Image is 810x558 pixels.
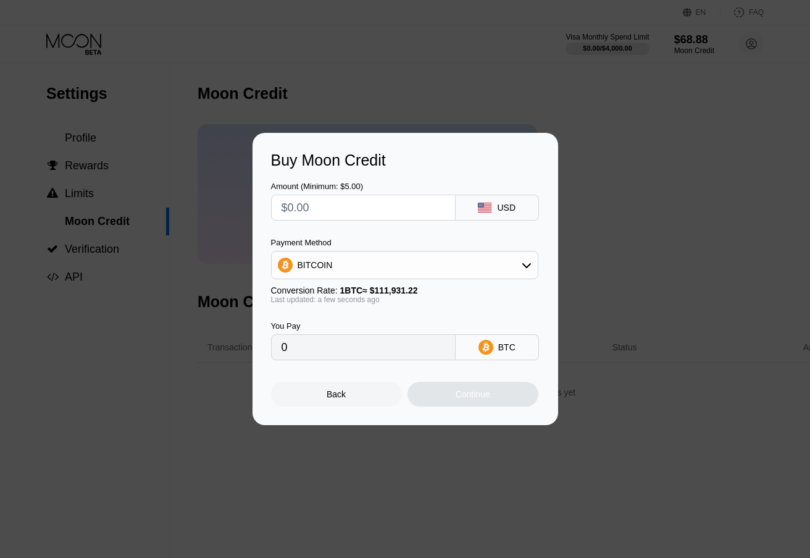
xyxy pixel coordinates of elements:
div: Buy Moon Credit [271,151,540,169]
div: BITCOIN [298,260,333,270]
div: BITCOIN [272,253,538,277]
div: Back [327,389,346,399]
div: USD [497,203,516,213]
input: $0.00 [282,195,445,220]
div: You Pay [271,321,456,331]
div: BTC [498,342,516,352]
div: Conversion Rate: [271,285,538,295]
span: 1 BTC ≈ $111,931.22 [340,285,418,295]
div: Last updated: a few seconds ago [271,295,538,304]
div: Back [271,382,402,407]
div: Amount (Minimum: $5.00) [271,182,456,191]
div: Payment Method [271,238,538,247]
